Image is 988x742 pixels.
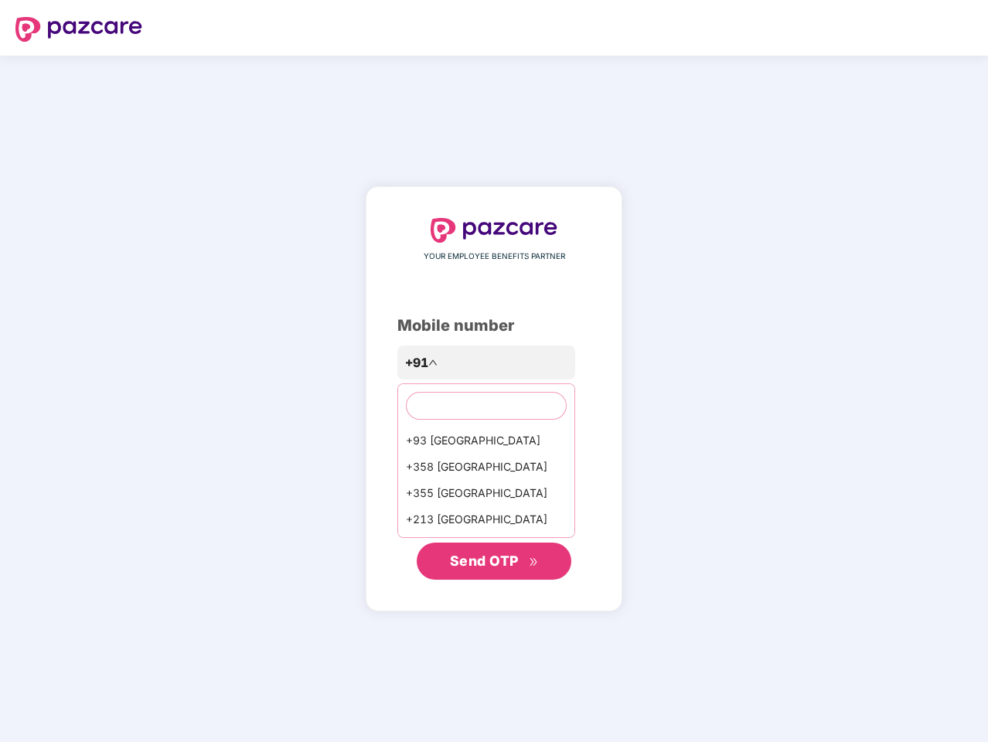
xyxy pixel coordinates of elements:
span: double-right [529,557,539,567]
div: +1684 AmericanSamoa [398,533,574,559]
img: logo [15,17,142,42]
div: +358 [GEOGRAPHIC_DATA] [398,454,574,480]
img: logo [431,218,557,243]
div: +93 [GEOGRAPHIC_DATA] [398,427,574,454]
div: +213 [GEOGRAPHIC_DATA] [398,506,574,533]
span: +91 [405,353,428,373]
button: Send OTPdouble-right [417,543,571,580]
span: Send OTP [450,553,519,569]
span: YOUR EMPLOYEE BENEFITS PARTNER [424,250,565,263]
div: Mobile number [397,314,591,338]
div: +355 [GEOGRAPHIC_DATA] [398,480,574,506]
span: up [428,358,438,367]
